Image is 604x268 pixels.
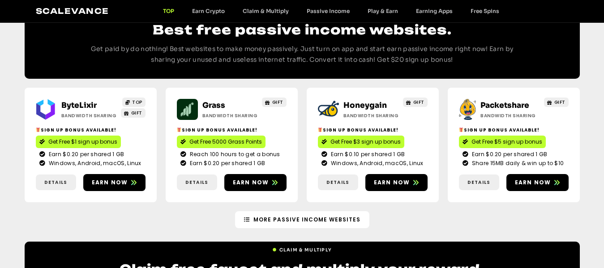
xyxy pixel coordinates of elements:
a: GIFT [403,98,428,107]
a: GIFT [121,108,146,118]
a: TOP [122,98,146,107]
a: TOP [154,8,183,14]
a: Earn now [224,174,287,191]
a: Get Free $5 sign up bonus [459,136,546,148]
a: Earn now [365,174,428,191]
span: TOP [132,99,142,106]
a: Details [177,174,217,190]
span: Details [44,179,67,186]
h2: Bandwidth Sharing [343,112,399,119]
a: Free Spins [462,8,508,14]
h2: Sign up bonus available! [177,127,287,133]
span: Get Free $3 sign up bonus [330,138,401,146]
span: Earn now [374,179,410,187]
span: Earn now [515,179,551,187]
span: Windows, Android, macOS, Linux [329,159,424,167]
span: Windows, Android, macOS, Linux [47,159,141,167]
a: Get Free $1 sign up bonus [36,136,121,148]
h2: Sign up bonus available! [318,127,428,133]
a: More Passive Income Websites [235,211,369,228]
a: Scalevance [36,6,109,16]
h2: Bandwidth Sharing [202,112,258,119]
a: Earn now [83,174,146,191]
a: Details [36,174,76,190]
a: Play & Earn [359,8,407,14]
span: Details [326,179,349,186]
span: Earn $0.20 per shared 1 GB [47,150,124,158]
a: Earning Apps [407,8,462,14]
span: Claim & Multiply [279,247,332,253]
a: Get Free 5000 Grass Points [177,136,266,148]
span: GIFT [554,99,565,106]
a: ByteLixir [61,101,97,110]
span: GIFT [413,99,424,106]
a: Claim & Multiply [234,8,298,14]
span: Earn $0.10 per shared 1 GB [329,150,405,158]
img: 🎁 [318,128,322,132]
h2: Bandwidth Sharing [61,112,117,119]
a: Honeygain [343,101,387,110]
span: Get Free 5000 Grass Points [189,138,262,146]
a: Packetshare [480,101,529,110]
p: Get paid by do nothing! Best websites to make money passively. Just turn on app and start earn pa... [87,44,517,65]
span: Earn $0.20 per shared 1 GB [188,159,266,167]
span: Reach 100 hours to get a bonus [188,150,280,158]
a: Details [459,174,499,190]
span: Get Free $1 sign up bonus [48,138,117,146]
a: Passive Income [298,8,359,14]
span: Earn now [233,179,269,187]
img: 🎁 [177,128,181,132]
span: More Passive Income Websites [253,216,360,224]
span: Share 15MB daily & win up to $10 [470,159,564,167]
a: GIFT [262,98,287,107]
span: Earn $0.20 per shared 1 GB [470,150,548,158]
a: Claim & Multiply [272,243,332,253]
h2: Bandwidth Sharing [480,112,536,119]
h2: Sign up bonus available! [459,127,569,133]
span: GIFT [131,110,142,116]
a: Get Free $3 sign up bonus [318,136,404,148]
a: Earn now [506,174,569,191]
a: Earn Crypto [183,8,234,14]
img: 🎁 [36,128,40,132]
span: Details [185,179,208,186]
span: Earn now [92,179,128,187]
img: 🎁 [459,128,463,132]
a: Details [318,174,358,190]
nav: Menu [154,8,508,14]
a: GIFT [544,98,569,107]
h2: Best free passive income websites. [87,21,517,38]
a: Grass [202,101,225,110]
span: Get Free $5 sign up bonus [471,138,542,146]
h2: Sign up bonus available! [36,127,146,133]
span: GIFT [272,99,283,106]
span: Details [467,179,490,186]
